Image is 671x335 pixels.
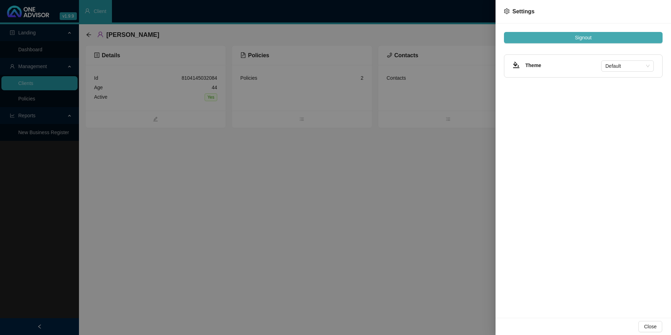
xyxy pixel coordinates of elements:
button: Signout [504,32,663,43]
span: Default [605,61,650,71]
span: Signout [575,34,591,41]
span: bg-colors [513,61,520,68]
button: Close [638,321,662,332]
span: Close [644,323,657,330]
span: setting [504,8,510,14]
span: Settings [512,8,534,14]
h4: Theme [525,61,601,69]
